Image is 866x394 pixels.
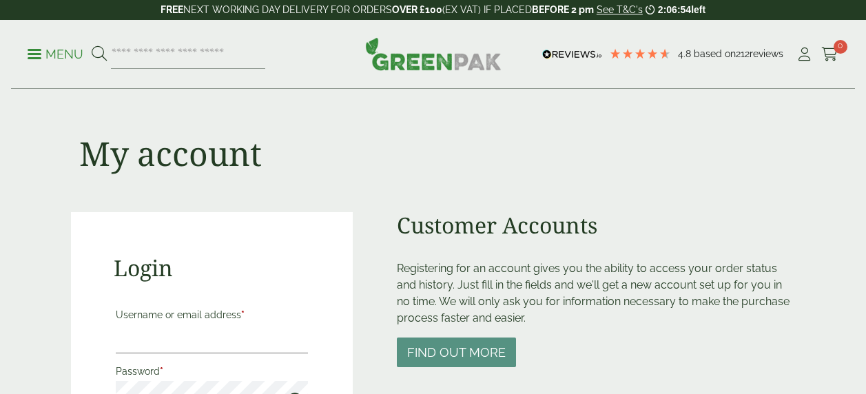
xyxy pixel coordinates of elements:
[532,4,594,15] strong: BEFORE 2 pm
[397,212,795,238] h2: Customer Accounts
[392,4,442,15] strong: OVER £100
[28,46,83,63] p: Menu
[116,305,309,324] label: Username or email address
[821,44,838,65] a: 0
[658,4,691,15] span: 2:06:54
[365,37,502,70] img: GreenPak Supplies
[736,48,750,59] span: 212
[542,50,602,59] img: REVIEWS.io
[678,48,694,59] span: 4.8
[397,260,795,326] p: Registering for an account gives you the ability to access your order status and history. Just fi...
[114,255,311,281] h2: Login
[397,346,516,360] a: Find out more
[691,4,705,15] span: left
[116,362,309,381] label: Password
[161,4,183,15] strong: FREE
[694,48,736,59] span: Based on
[821,48,838,61] i: Cart
[750,48,783,59] span: reviews
[397,338,516,367] button: Find out more
[79,134,262,174] h1: My account
[796,48,813,61] i: My Account
[834,40,847,54] span: 0
[28,46,83,60] a: Menu
[597,4,643,15] a: See T&C's
[609,48,671,60] div: 4.79 Stars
